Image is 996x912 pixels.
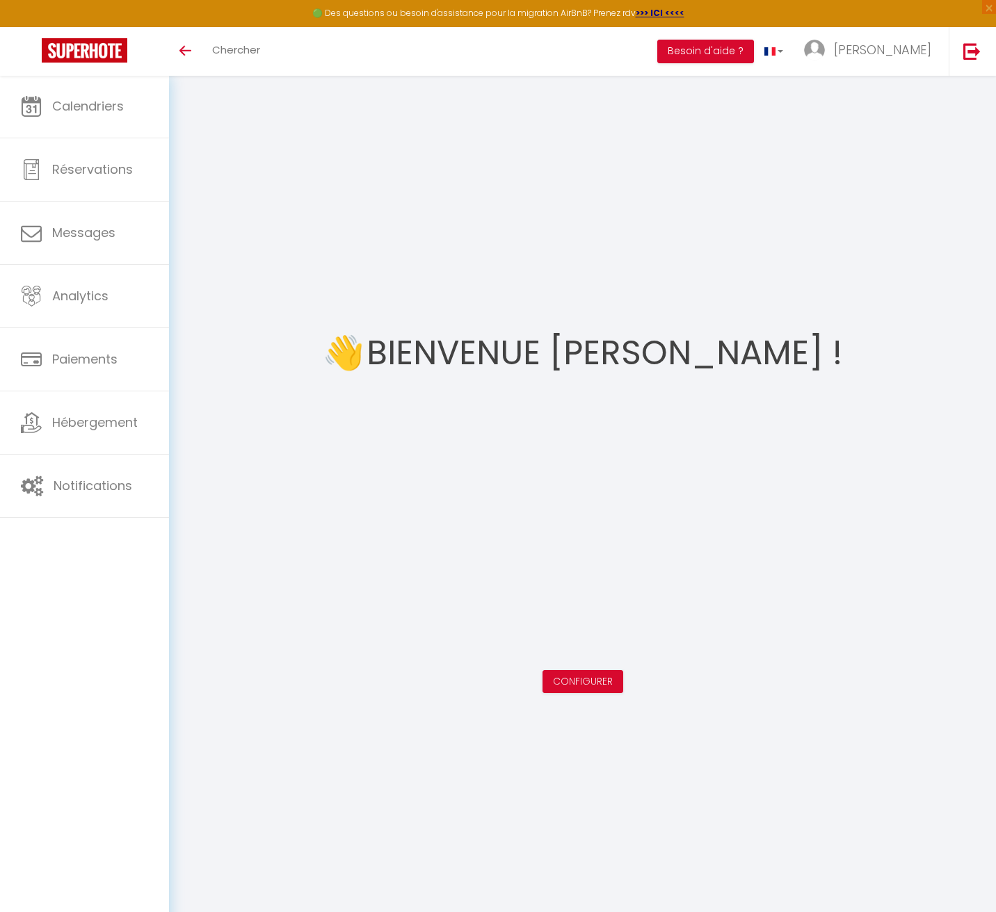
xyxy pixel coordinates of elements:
span: Analytics [52,287,109,304]
span: Messages [52,224,115,241]
span: Notifications [54,477,132,494]
a: ... [PERSON_NAME] [794,27,949,76]
span: Calendriers [52,97,124,115]
button: Configurer [543,670,623,694]
h1: Bienvenue [PERSON_NAME] ! [367,311,842,395]
a: >>> ICI <<<< [636,7,684,19]
img: logout [963,42,981,60]
span: Paiements [52,350,118,368]
a: Chercher [202,27,271,76]
span: Chercher [212,42,260,57]
span: [PERSON_NAME] [834,41,931,58]
span: Hébergement [52,414,138,431]
iframe: welcome-outil.mov [360,395,805,645]
span: 👋 [323,327,364,379]
img: ... [804,40,825,60]
span: Réservations [52,161,133,178]
img: Super Booking [42,38,127,63]
button: Besoin d'aide ? [657,40,754,63]
a: Configurer [553,674,613,688]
